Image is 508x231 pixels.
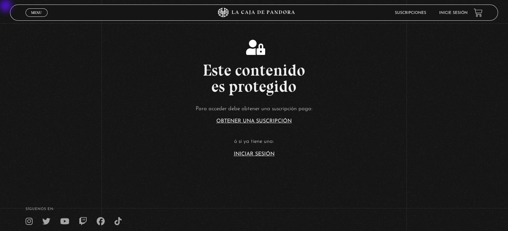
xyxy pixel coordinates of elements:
a: Suscripciones [395,11,426,15]
a: View your shopping cart [474,8,482,17]
a: Obtener una suscripción [216,119,292,124]
span: Menu [31,11,42,15]
span: Cerrar [29,16,44,21]
a: Iniciar Sesión [234,152,275,157]
a: Inicie sesión [439,11,467,15]
h4: SÍguenos en: [26,207,483,211]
